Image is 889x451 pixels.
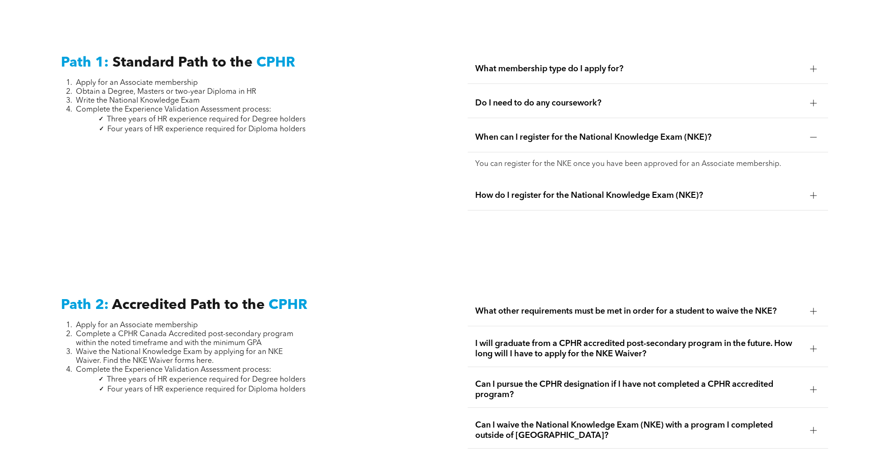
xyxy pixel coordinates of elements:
[112,56,253,70] span: Standard Path to the
[475,190,803,201] span: How do I register for the National Knowledge Exam (NKE)?
[475,306,803,316] span: What other requirements must be met in order for a student to waive the NKE?
[107,116,306,123] span: Three years of HR experience required for Degree holders
[475,132,803,143] span: When can I register for the National Knowledge Exam (NKE)?
[76,366,271,374] span: Complete the Experience Validation Assessment process:
[61,298,109,312] span: Path 2:
[76,348,283,365] span: Waive the National Knowledge Exam by applying for an NKE Waiver. Find the NKE Waiver forms here.
[256,56,295,70] span: CPHR
[107,126,306,133] span: Four years of HR experience required for Diploma holders
[475,64,803,74] span: What membership type do I apply for?
[76,322,198,329] span: Apply for an Associate membership
[475,379,803,400] span: Can I pursue the CPHR designation if I have not completed a CPHR accredited program?
[475,98,803,108] span: Do I need to do any coursework?
[107,376,306,383] span: Three years of HR experience required for Degree holders
[76,79,198,87] span: Apply for an Associate membership
[475,338,803,359] span: I will graduate from a CPHR accredited post-secondary program in the future. How long will I have...
[76,331,293,347] span: Complete a CPHR Canada Accredited post-secondary program within the noted timeframe and with the ...
[475,160,821,169] p: You can register for the NKE once you have been approved for an Associate membership.
[269,298,307,312] span: CPHR
[112,298,265,312] span: Accredited Path to the
[76,106,271,113] span: Complete the Experience Validation Assessment process:
[76,88,256,96] span: Obtain a Degree, Masters or two-year Diploma in HR
[61,56,109,70] span: Path 1:
[76,97,200,105] span: Write the National Knowledge Exam
[475,420,803,441] span: Can I waive the National Knowledge Exam (NKE) with a program I completed outside of [GEOGRAPHIC_D...
[107,386,306,393] span: Four years of HR experience required for Diploma holders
